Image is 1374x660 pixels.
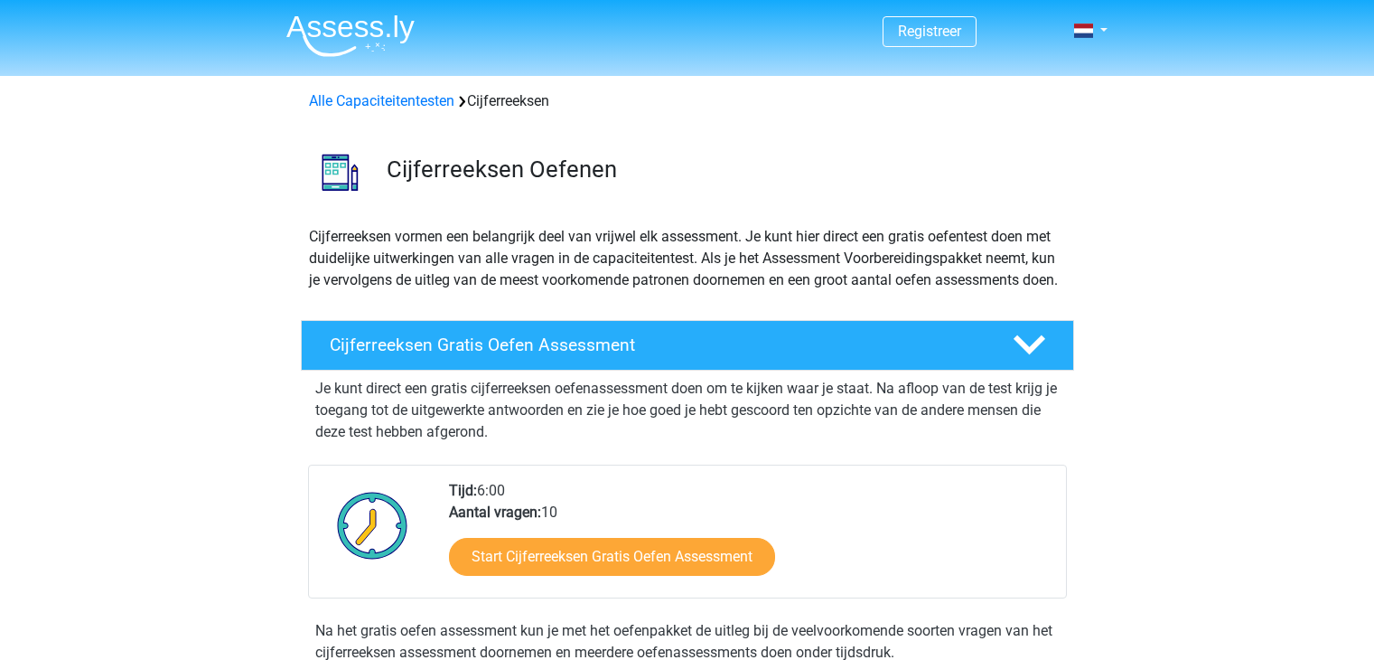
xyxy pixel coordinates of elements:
[449,482,477,499] b: Tijd:
[309,226,1066,291] p: Cijferreeksen vormen een belangrijk deel van vrijwel elk assessment. Je kunt hier direct een grat...
[327,480,418,570] img: Klok
[435,480,1065,598] div: 6:00 10
[315,378,1060,443] p: Je kunt direct een gratis cijferreeksen oefenassessment doen om te kijken waar je staat. Na afloo...
[302,90,1073,112] div: Cijferreeksen
[449,504,541,521] b: Aantal vragen:
[449,538,775,576] a: Start Cijferreeksen Gratis Oefen Assessment
[330,335,984,355] h4: Cijferreeksen Gratis Oefen Assessment
[898,23,961,40] a: Registreer
[387,156,1060,184] h3: Cijferreeksen Oefenen
[309,92,454,109] a: Alle Capaciteitentesten
[286,14,415,57] img: Assessly
[302,134,379,211] img: cijferreeksen
[294,320,1081,371] a: Cijferreeksen Gratis Oefen Assessment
